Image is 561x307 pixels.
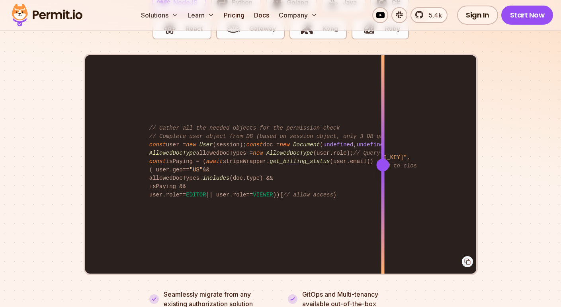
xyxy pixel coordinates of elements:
button: Company [276,7,321,23]
span: // Query Stripe for live data (hope it's not too slow) [353,150,534,156]
a: 5.4k [410,7,448,23]
span: role [233,192,246,198]
a: Pricing [221,7,248,23]
span: new [280,142,290,148]
span: // allowed to close issue [357,163,440,169]
span: AllowedDocType [149,150,196,156]
span: EDITOR [186,192,206,198]
span: User [199,142,213,148]
span: undefined [323,142,354,148]
span: undefined [357,142,387,148]
span: // Gather all the needed objects for the permission check [149,125,340,131]
code: user = (session); doc = ( , , session. ); allowedDocTypes = (user. ); isPaying = ( stripeWrapper.... [144,118,417,206]
a: Start Now [501,6,553,25]
span: new [186,142,196,148]
span: get_billing_status [270,158,330,165]
span: const [149,158,166,165]
span: const [149,142,166,148]
span: geo [173,167,183,173]
span: email [350,158,367,165]
button: Learn [184,7,217,23]
span: includes [203,175,229,181]
span: role [333,150,347,156]
a: Sign In [457,6,498,25]
span: // allow access [283,192,333,198]
span: role [166,192,180,198]
img: Permit logo [8,2,86,29]
span: VIEWER [253,192,273,198]
span: const [246,142,263,148]
span: type [246,175,260,181]
span: "US" [190,167,203,173]
a: Docs [251,7,272,23]
button: Solutions [138,7,181,23]
span: // Complete user object from DB (based on session object, only 3 DB queries...) [149,133,414,140]
span: await [206,158,223,165]
span: Document [293,142,320,148]
span: 5.4k [424,10,442,20]
span: new [253,150,263,156]
span: AllowedDocType [266,150,313,156]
